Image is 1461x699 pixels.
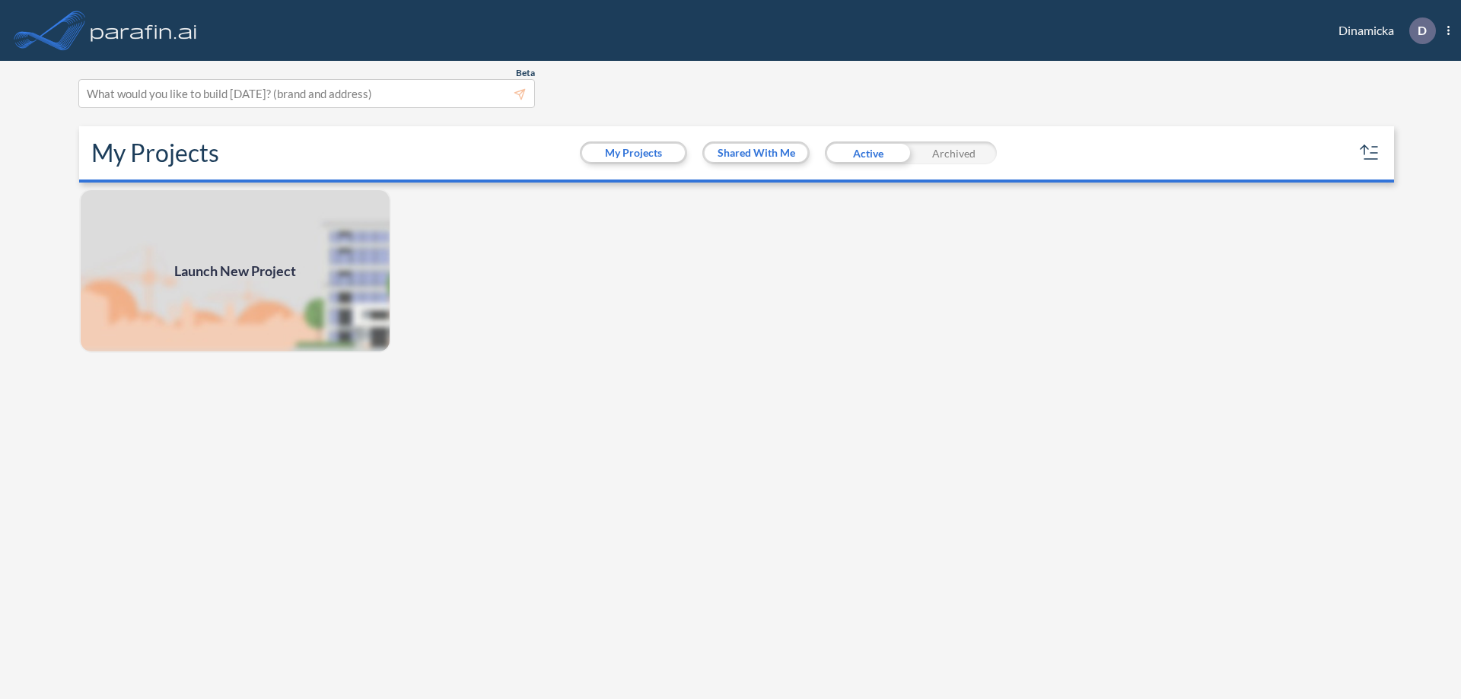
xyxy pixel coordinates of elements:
[79,189,391,353] a: Launch New Project
[582,144,685,162] button: My Projects
[516,67,535,79] span: Beta
[79,189,391,353] img: add
[174,261,296,281] span: Launch New Project
[1316,17,1450,44] div: Dinamicka
[1418,24,1427,37] p: D
[911,141,997,164] div: Archived
[1358,141,1382,165] button: sort
[88,15,200,46] img: logo
[705,144,807,162] button: Shared With Me
[91,138,219,167] h2: My Projects
[825,141,911,164] div: Active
